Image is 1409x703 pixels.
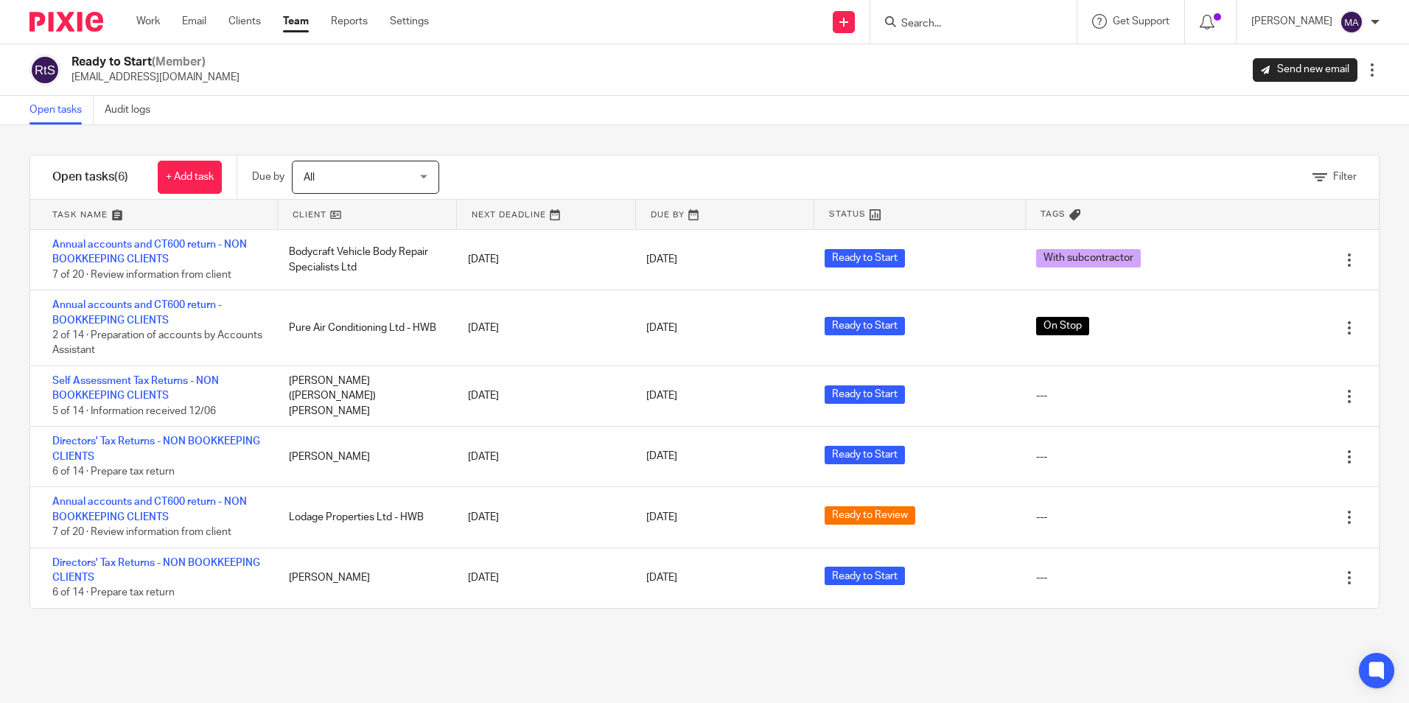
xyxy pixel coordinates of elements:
[825,317,905,335] span: Ready to Start
[52,406,216,416] span: 5 of 14 · Information received 12/06
[182,14,206,29] a: Email
[825,385,905,404] span: Ready to Start
[114,171,128,183] span: (6)
[453,381,632,410] div: [DATE]
[1251,14,1332,29] p: [PERSON_NAME]
[1036,388,1047,403] div: ---
[453,503,632,532] div: [DATE]
[252,169,284,184] p: Due by
[646,512,677,522] span: [DATE]
[52,436,260,461] a: Directors' Tax Returns - NON BOOKKEEPING CLIENTS
[52,466,175,477] span: 6 of 14 · Prepare tax return
[1036,570,1047,585] div: ---
[1041,208,1066,220] span: Tags
[274,503,452,532] div: Lodage Properties Ltd - HWB
[390,14,429,29] a: Settings
[52,239,247,265] a: Annual accounts and CT600 return - NON BOOKKEEPING CLIENTS
[1333,172,1357,182] span: Filter
[136,14,160,29] a: Work
[304,172,315,183] span: All
[52,558,260,583] a: Directors' Tax Returns - NON BOOKKEEPING CLIENTS
[829,208,866,220] span: Status
[1253,58,1357,82] a: Send new email
[1036,249,1141,267] span: With subcontractor
[453,563,632,592] div: [DATE]
[900,18,1032,31] input: Search
[274,313,452,343] div: Pure Air Conditioning Ltd - HWB
[52,497,247,522] a: Annual accounts and CT600 return - NON BOOKKEEPING CLIENTS
[283,14,309,29] a: Team
[825,446,905,464] span: Ready to Start
[71,70,240,85] p: [EMAIL_ADDRESS][DOMAIN_NAME]
[646,452,677,462] span: [DATE]
[1036,450,1047,464] div: ---
[274,237,452,282] div: Bodycraft Vehicle Body Repair Specialists Ltd
[158,161,222,194] a: + Add task
[52,270,231,280] span: 7 of 20 · Review information from client
[274,442,452,472] div: [PERSON_NAME]
[52,169,128,185] h1: Open tasks
[646,323,677,333] span: [DATE]
[825,567,905,585] span: Ready to Start
[646,255,677,265] span: [DATE]
[228,14,261,29] a: Clients
[331,14,368,29] a: Reports
[105,96,161,125] a: Audit logs
[29,12,103,32] img: Pixie
[1113,16,1169,27] span: Get Support
[71,55,240,70] h2: Ready to Start
[1036,317,1089,335] span: On Stop
[52,587,175,598] span: 6 of 14 · Prepare tax return
[52,527,231,537] span: 7 of 20 · Review information from client
[453,313,632,343] div: [DATE]
[825,249,905,267] span: Ready to Start
[52,376,219,401] a: Self Assessment Tax Returns - NON BOOKKEEPING CLIENTS
[52,300,222,325] a: Annual accounts and CT600 return - BOOKKEEPING CLIENTS
[29,55,60,85] img: svg%3E
[1036,510,1047,525] div: ---
[274,563,452,592] div: [PERSON_NAME]
[152,56,206,68] span: (Member)
[453,442,632,472] div: [DATE]
[52,330,262,356] span: 2 of 14 · Preparation of accounts by Accounts Assistant
[29,96,94,125] a: Open tasks
[646,391,677,402] span: [DATE]
[825,506,915,525] span: Ready to Review
[646,573,677,583] span: [DATE]
[274,366,452,426] div: [PERSON_NAME] ([PERSON_NAME]) [PERSON_NAME]
[1340,10,1363,34] img: svg%3E
[453,245,632,274] div: [DATE]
